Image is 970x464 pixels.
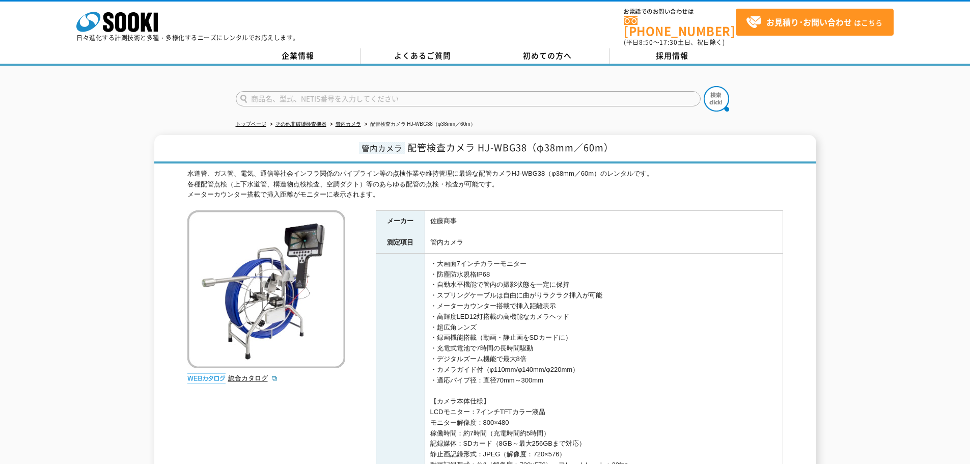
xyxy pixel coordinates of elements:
img: webカタログ [187,373,226,384]
img: 配管検査カメラ HJ-WBG38（φ38mm／60m） [187,210,345,368]
li: 配管検査カメラ HJ-WBG38（φ38mm／60m） [363,119,476,130]
a: 企業情報 [236,48,361,64]
div: 水道管、ガス管、電気、通信等社会インフラ関係のパイプライン等の点検作業や維持管理に最適な配管カメラHJ-WBG38（φ38mm／60m）のレンタルです。 各種配管点検（上下水道管、構造物点検検査... [187,169,783,200]
a: トップページ [236,121,266,127]
a: [PHONE_NUMBER] [624,16,736,37]
a: 初めての方へ [485,48,610,64]
span: 初めての方へ [523,50,572,61]
td: 管内カメラ [425,232,783,254]
th: メーカー [376,211,425,232]
span: (平日 ～ 土日、祝日除く) [624,38,725,47]
a: 採用情報 [610,48,735,64]
a: お見積り･お問い合わせはこちら [736,9,894,36]
a: よくあるご質問 [361,48,485,64]
p: 日々進化する計測技術と多種・多様化するニーズにレンタルでお応えします。 [76,35,299,41]
a: 管内カメラ [336,121,361,127]
span: はこちら [746,15,882,30]
span: 配管検査カメラ HJ-WBG38（φ38mm／60m） [407,141,614,154]
a: その他非破壊検査機器 [275,121,326,127]
td: 佐藤商事 [425,211,783,232]
a: 総合カタログ [228,374,278,382]
span: お電話でのお問い合わせは [624,9,736,15]
span: 8:50 [639,38,653,47]
input: 商品名、型式、NETIS番号を入力してください [236,91,701,106]
th: 測定項目 [376,232,425,254]
strong: お見積り･お問い合わせ [766,16,852,28]
span: 管内カメラ [359,142,405,154]
span: 17:30 [659,38,678,47]
img: btn_search.png [704,86,729,112]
